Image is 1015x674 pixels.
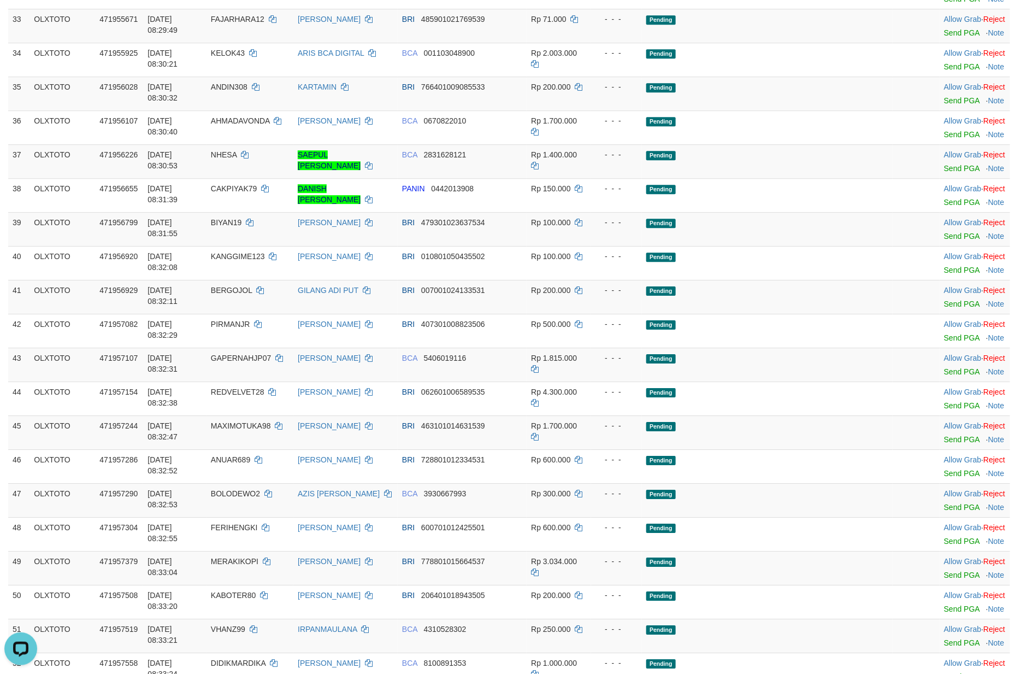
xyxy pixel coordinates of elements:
span: Rp 1.815.000 [531,354,577,362]
span: · [944,83,983,91]
span: · [944,252,983,261]
span: · [944,489,983,498]
td: · [940,483,1010,517]
span: [DATE] 08:32:29 [147,320,178,339]
a: [PERSON_NAME] [298,591,361,600]
span: Copy 728801012334531 to clipboard [421,455,485,464]
span: Rp 100.000 [531,252,570,261]
a: Allow Grab [944,388,981,396]
a: Note [988,571,1005,579]
a: Note [988,537,1005,546]
td: 41 [8,280,29,314]
div: - - - [595,149,638,160]
td: · [940,382,1010,415]
td: 35 [8,77,29,110]
a: Allow Grab [944,659,981,667]
span: [DATE] 08:30:32 [147,83,178,102]
span: Copy 5406019116 to clipboard [424,354,467,362]
a: Send PGA [944,605,979,613]
a: Allow Grab [944,150,981,159]
a: DANISH [PERSON_NAME] [298,184,361,204]
td: OLXTOTO [29,551,95,585]
a: [PERSON_NAME] [298,659,361,667]
td: OLXTOTO [29,144,95,178]
div: - - - [595,556,638,567]
td: 38 [8,178,29,212]
div: - - - [595,386,638,397]
td: · [940,144,1010,178]
span: Copy 010801050435502 to clipboard [421,252,485,261]
a: Allow Grab [944,489,981,498]
span: Pending [646,15,676,25]
span: BRI [402,388,415,396]
td: OLXTOTO [29,415,95,449]
div: - - - [595,285,638,296]
span: Rp 300.000 [531,489,570,498]
a: GILANG ADI PUT [298,286,358,295]
span: Copy 2831628121 to clipboard [424,150,467,159]
span: Rp 600.000 [531,523,570,532]
div: - - - [595,420,638,431]
span: PIRMANJR [211,320,250,329]
a: SAEPUL [PERSON_NAME] [298,150,361,170]
span: Copy 001103048900 to clipboard [424,49,475,57]
span: 471956107 [99,116,138,125]
a: [PERSON_NAME] [298,116,361,125]
a: Send PGA [944,198,979,207]
a: [PERSON_NAME] [298,523,361,532]
span: Copy 479301023637534 to clipboard [421,218,485,227]
span: Pending [646,354,676,364]
span: Rp 600.000 [531,455,570,464]
button: Open LiveChat chat widget [4,4,37,37]
td: 36 [8,110,29,144]
div: - - - [595,81,638,92]
span: [DATE] 08:32:47 [147,421,178,441]
a: Note [988,469,1005,478]
a: Send PGA [944,164,979,173]
a: Send PGA [944,96,979,105]
a: Reject [983,421,1005,430]
td: OLXTOTO [29,483,95,517]
td: · [940,246,1010,280]
td: OLXTOTO [29,382,95,415]
span: 471957290 [99,489,138,498]
div: - - - [595,522,638,533]
span: 471955925 [99,49,138,57]
td: · [940,77,1010,110]
td: 48 [8,517,29,551]
a: [PERSON_NAME] [298,455,361,464]
span: 471956655 [99,184,138,193]
a: Reject [983,489,1005,498]
td: · [940,551,1010,585]
span: Rp 2.003.000 [531,49,577,57]
td: 42 [8,314,29,348]
span: Copy 062601006589535 to clipboard [421,388,485,396]
td: 33 [8,9,29,43]
a: Send PGA [944,537,979,546]
td: 47 [8,483,29,517]
a: ARIS BCA DIGITAL [298,49,364,57]
a: Reject [983,625,1005,634]
span: [DATE] 08:32:52 [147,455,178,475]
span: · [944,320,983,329]
span: 471956799 [99,218,138,227]
a: Note [988,198,1005,207]
span: [DATE] 08:32:11 [147,286,178,306]
span: Rp 1.700.000 [531,421,577,430]
td: · [940,280,1010,314]
td: OLXTOTO [29,43,95,77]
a: Reject [983,184,1005,193]
a: Allow Grab [944,421,981,430]
td: · [940,348,1010,382]
a: Send PGA [944,333,979,342]
span: BRI [402,15,415,24]
td: OLXTOTO [29,178,95,212]
span: Copy 766401009085533 to clipboard [421,83,485,91]
span: KELOK43 [211,49,245,57]
a: Note [988,605,1005,613]
td: · [940,178,1010,212]
a: Send PGA [944,435,979,444]
span: 471957304 [99,523,138,532]
span: Copy 463101014631539 to clipboard [421,421,485,430]
a: Send PGA [944,503,979,512]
